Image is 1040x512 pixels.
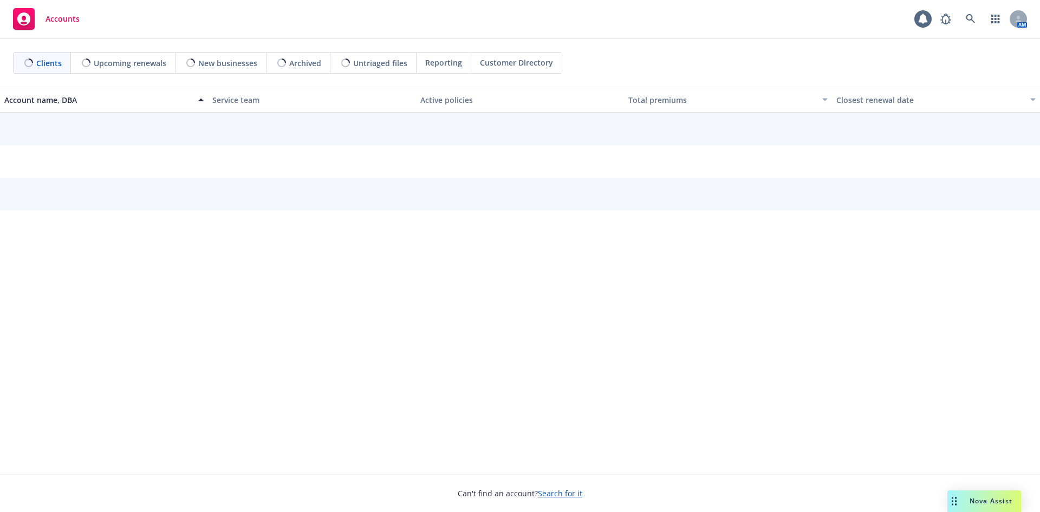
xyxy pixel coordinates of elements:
span: Can't find an account? [458,488,582,499]
a: Accounts [9,4,84,34]
a: Report a Bug [935,8,957,30]
span: Archived [289,57,321,69]
div: Drag to move [947,490,961,512]
button: Closest renewal date [832,87,1040,113]
div: Closest renewal date [836,94,1024,106]
button: Nova Assist [947,490,1021,512]
div: Active policies [420,94,620,106]
span: Nova Assist [970,496,1012,505]
div: Total premiums [628,94,816,106]
button: Service team [208,87,416,113]
button: Active policies [416,87,624,113]
a: Search for it [538,488,582,498]
span: Reporting [425,57,462,68]
span: New businesses [198,57,257,69]
a: Search [960,8,981,30]
div: Account name, DBA [4,94,192,106]
span: Accounts [45,15,80,23]
div: Service team [212,94,412,106]
span: Customer Directory [480,57,553,68]
span: Clients [36,57,62,69]
a: Switch app [985,8,1006,30]
span: Untriaged files [353,57,407,69]
span: Upcoming renewals [94,57,166,69]
button: Total premiums [624,87,832,113]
